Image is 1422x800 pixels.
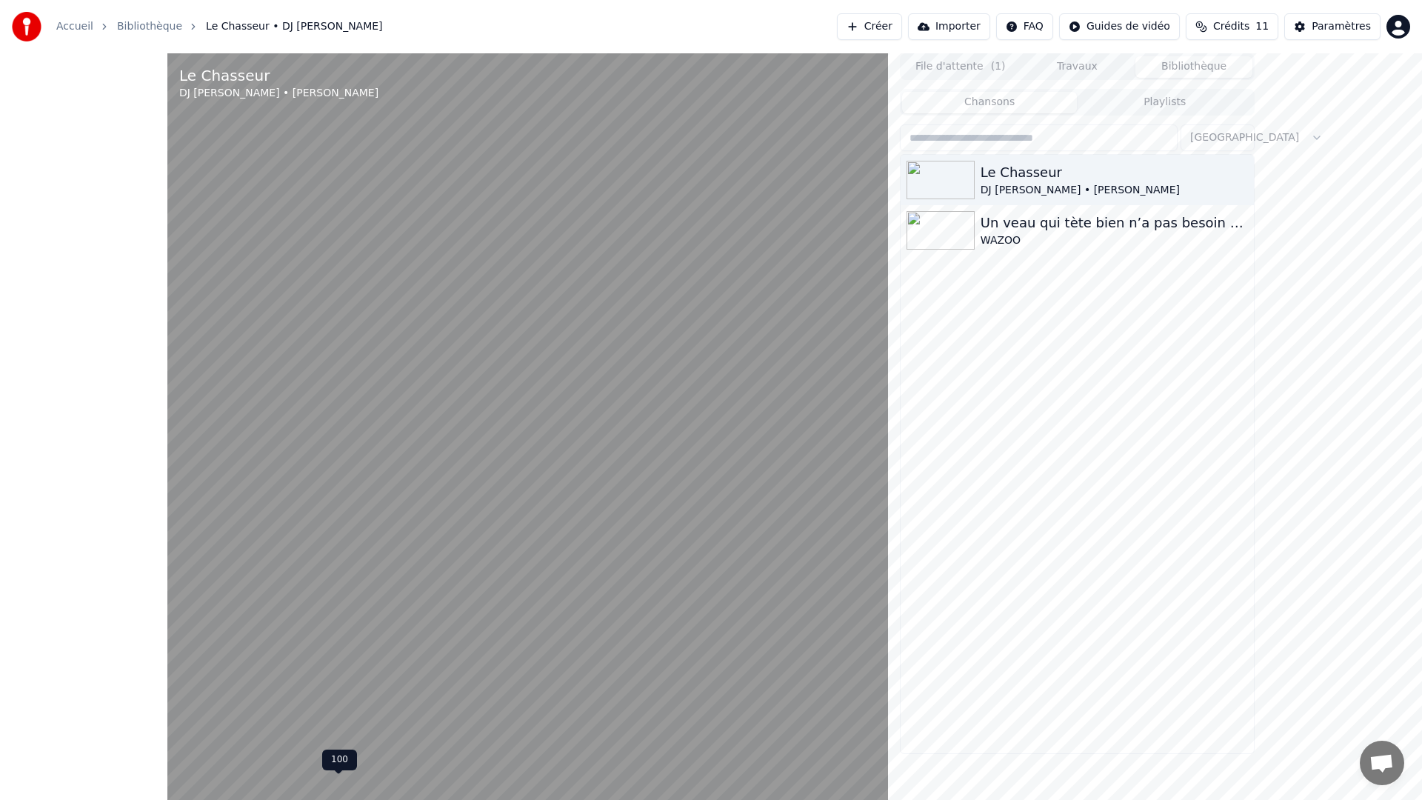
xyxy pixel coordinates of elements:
button: File d'attente [902,56,1019,78]
button: Paramètres [1284,13,1381,40]
span: Le Chasseur • DJ [PERSON_NAME] [206,19,383,34]
div: Un veau qui tète bien n’a pas besoin de foin [981,213,1248,233]
button: Travaux [1019,56,1136,78]
img: youka [12,12,41,41]
div: Le Chasseur [179,65,378,86]
button: Crédits11 [1186,13,1278,40]
div: WAZOO [981,233,1248,248]
button: Chansons [902,92,1078,113]
nav: breadcrumb [56,19,383,34]
button: Bibliothèque [1135,56,1252,78]
span: 11 [1255,19,1269,34]
div: 100 [322,750,357,770]
button: FAQ [996,13,1053,40]
a: Accueil [56,19,93,34]
div: DJ [PERSON_NAME] • [PERSON_NAME] [179,86,378,101]
span: Crédits [1213,19,1249,34]
div: Paramètres [1312,19,1371,34]
button: Importer [908,13,990,40]
button: Playlists [1077,92,1252,113]
span: ( 1 ) [991,59,1006,74]
a: Bibliothèque [117,19,182,34]
div: Le Chasseur [981,162,1248,183]
span: [GEOGRAPHIC_DATA] [1190,130,1299,145]
button: Guides de vidéo [1059,13,1180,40]
div: Ouvrir le chat [1360,741,1404,785]
button: Créer [837,13,902,40]
div: DJ [PERSON_NAME] • [PERSON_NAME] [981,183,1248,198]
